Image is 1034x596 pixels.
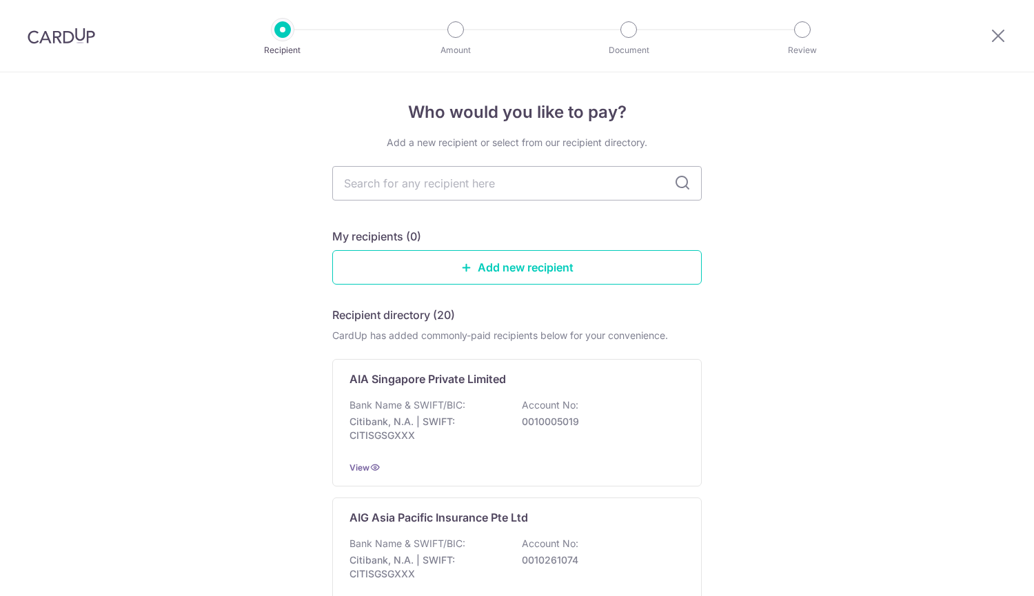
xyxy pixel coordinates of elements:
h5: Recipient directory (20) [332,307,455,323]
p: 0010005019 [522,415,676,429]
p: AIG Asia Pacific Insurance Pte Ltd [349,509,528,526]
a: Add new recipient [332,250,702,285]
p: Review [751,43,853,57]
div: Add a new recipient or select from our recipient directory. [332,136,702,150]
p: Document [578,43,680,57]
p: Account No: [522,398,578,412]
p: Citibank, N.A. | SWIFT: CITISGSGXXX [349,553,504,581]
h4: Who would you like to pay? [332,100,702,125]
img: CardUp [28,28,95,44]
input: Search for any recipient here [332,166,702,201]
p: Bank Name & SWIFT/BIC: [349,537,465,551]
p: Citibank, N.A. | SWIFT: CITISGSGXXX [349,415,504,442]
iframe: Opens a widget where you can find more information [946,555,1020,589]
p: Account No: [522,537,578,551]
p: Amount [405,43,507,57]
p: AIA Singapore Private Limited [349,371,506,387]
a: View [349,462,369,473]
h5: My recipients (0) [332,228,421,245]
p: 0010261074 [522,553,676,567]
p: Recipient [232,43,334,57]
p: Bank Name & SWIFT/BIC: [349,398,465,412]
div: CardUp has added commonly-paid recipients below for your convenience. [332,329,702,342]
